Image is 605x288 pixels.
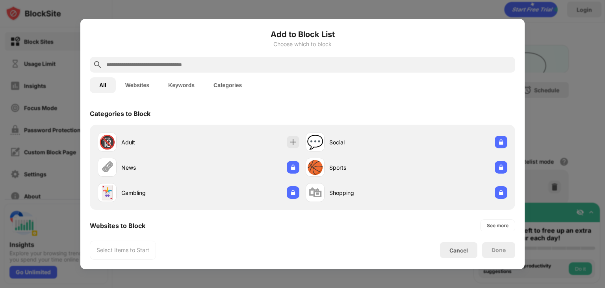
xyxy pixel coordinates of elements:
[90,110,150,118] div: Categories to Block
[99,134,115,150] div: 🔞
[307,159,323,176] div: 🏀
[90,77,116,93] button: All
[100,159,114,176] div: 🗞
[307,134,323,150] div: 💬
[204,77,251,93] button: Categories
[97,246,149,254] div: Select Items to Start
[329,138,406,146] div: Social
[121,138,199,146] div: Adult
[159,77,204,93] button: Keywords
[449,247,468,254] div: Cancel
[116,77,159,93] button: Websites
[308,185,322,201] div: 🛍
[90,222,145,230] div: Websites to Block
[329,163,406,172] div: Sports
[329,189,406,197] div: Shopping
[121,189,199,197] div: Gambling
[90,41,515,47] div: Choose which to block
[492,247,506,253] div: Done
[90,28,515,40] h6: Add to Block List
[93,60,102,69] img: search.svg
[99,185,115,201] div: 🃏
[487,222,508,230] div: See more
[121,163,199,172] div: News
